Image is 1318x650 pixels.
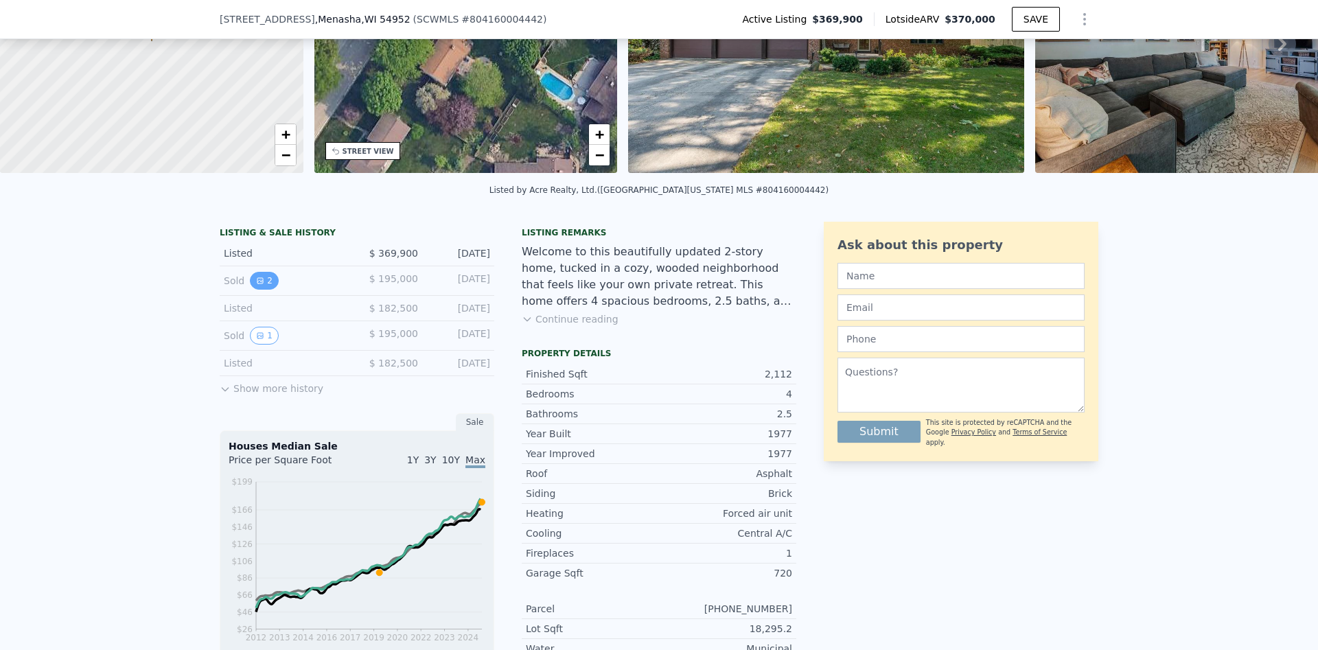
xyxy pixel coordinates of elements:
[1012,7,1060,32] button: SAVE
[387,633,408,642] tspan: 2020
[424,454,436,465] span: 3Y
[812,12,863,26] span: $369,900
[526,427,659,441] div: Year Built
[231,477,253,487] tspan: $199
[589,124,610,145] a: Zoom in
[275,145,296,165] a: Zoom out
[220,227,494,241] div: LISTING & SALE HISTORY
[340,633,361,642] tspan: 2017
[1071,5,1098,33] button: Show Options
[231,505,253,515] tspan: $166
[237,590,253,600] tspan: $66
[413,12,547,26] div: ( )
[442,454,460,465] span: 10Y
[837,235,1085,255] div: Ask about this property
[837,263,1085,289] input: Name
[659,566,792,580] div: 720
[229,453,357,475] div: Price per Square Foot
[369,303,418,314] span: $ 182,500
[659,407,792,421] div: 2.5
[417,14,459,25] span: SCWMLS
[411,633,432,642] tspan: 2022
[237,573,253,583] tspan: $86
[595,146,604,163] span: −
[659,367,792,381] div: 2,112
[429,272,490,290] div: [DATE]
[281,126,290,143] span: +
[659,507,792,520] div: Forced air unit
[659,467,792,480] div: Asphalt
[526,467,659,480] div: Roof
[526,387,659,401] div: Bedrooms
[231,557,253,566] tspan: $106
[231,522,253,532] tspan: $146
[369,248,418,259] span: $ 369,900
[926,418,1085,448] div: This site is protected by reCAPTCHA and the Google and apply.
[589,145,610,165] a: Zoom out
[316,633,338,642] tspan: 2016
[220,12,315,26] span: [STREET_ADDRESS]
[742,12,812,26] span: Active Listing
[659,526,792,540] div: Central A/C
[837,326,1085,352] input: Phone
[526,602,659,616] div: Parcel
[229,439,485,453] div: Houses Median Sale
[315,12,411,26] span: , Menasha
[526,566,659,580] div: Garage Sqft
[659,447,792,461] div: 1977
[526,407,659,421] div: Bathrooms
[489,185,829,195] div: Listed by Acre Realty, Ltd. ([GEOGRAPHIC_DATA][US_STATE] MLS #804160004442)
[659,387,792,401] div: 4
[429,246,490,260] div: [DATE]
[526,367,659,381] div: Finished Sqft
[837,421,921,443] button: Submit
[526,526,659,540] div: Cooling
[250,272,279,290] button: View historical data
[361,14,410,25] span: , WI 54952
[886,12,945,26] span: Lotside ARV
[526,487,659,500] div: Siding
[659,602,792,616] div: [PHONE_NUMBER]
[526,546,659,560] div: Fireplaces
[945,14,995,25] span: $370,000
[837,294,1085,321] input: Email
[526,507,659,520] div: Heating
[269,633,290,642] tspan: 2013
[275,124,296,145] a: Zoom in
[526,622,659,636] div: Lot Sqft
[363,633,384,642] tspan: 2019
[522,348,796,359] div: Property details
[659,487,792,500] div: Brick
[237,607,253,617] tspan: $46
[224,246,346,260] div: Listed
[461,14,543,25] span: # 804160004442
[659,427,792,441] div: 1977
[231,539,253,549] tspan: $126
[224,301,346,315] div: Listed
[224,356,346,370] div: Listed
[526,447,659,461] div: Year Improved
[595,126,604,143] span: +
[659,622,792,636] div: 18,295.2
[429,301,490,315] div: [DATE]
[434,633,455,642] tspan: 2023
[250,327,279,345] button: View historical data
[407,454,419,465] span: 1Y
[522,244,796,310] div: Welcome to this beautifully updated 2-story home, tucked in a cozy, wooded neighborhood that feel...
[522,227,796,238] div: Listing remarks
[429,327,490,345] div: [DATE]
[224,272,346,290] div: Sold
[369,273,418,284] span: $ 195,000
[429,356,490,370] div: [DATE]
[659,546,792,560] div: 1
[458,633,479,642] tspan: 2024
[951,428,996,436] a: Privacy Policy
[1013,428,1067,436] a: Terms of Service
[224,327,346,345] div: Sold
[220,376,323,395] button: Show more history
[465,454,485,468] span: Max
[369,358,418,369] span: $ 182,500
[343,146,394,156] div: STREET VIEW
[292,633,314,642] tspan: 2014
[456,413,494,431] div: Sale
